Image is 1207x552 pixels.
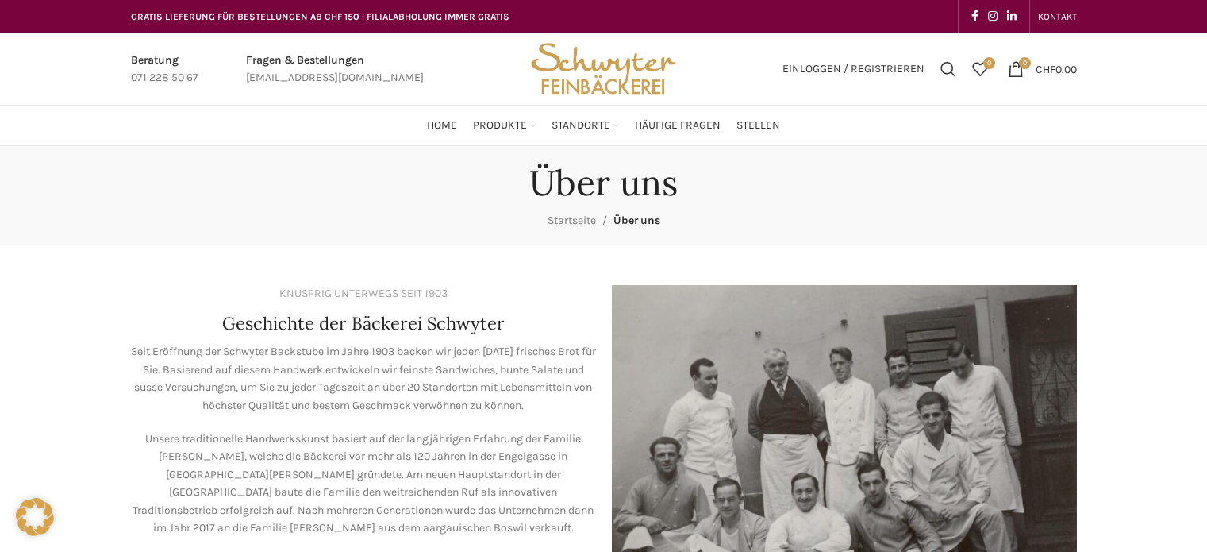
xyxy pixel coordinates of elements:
[1000,53,1085,85] a: 0 CHF0.00
[635,118,721,133] span: Häufige Fragen
[775,53,932,85] a: Einloggen / Registrieren
[983,6,1002,28] a: Instagram social link
[1036,62,1077,75] bdi: 0.00
[131,430,596,537] p: Unsere traditionelle Handwerkskunst basiert auf der langjährigen Erfahrung der Familie [PERSON_NA...
[782,64,924,75] span: Einloggen / Registrieren
[964,53,996,85] a: 0
[131,343,596,415] p: Seit Eröffnung der Schwyter Backstube im Jahre 1903 backen wir jeden [DATE] frisches Brot für Sie...
[1036,62,1055,75] span: CHF
[473,118,527,133] span: Produkte
[736,110,780,141] a: Stellen
[525,61,681,75] a: Site logo
[635,110,721,141] a: Häufige Fragen
[983,57,995,69] span: 0
[1019,57,1031,69] span: 0
[1002,6,1021,28] a: Linkedin social link
[967,6,983,28] a: Facebook social link
[246,52,424,87] a: Infobox link
[552,110,619,141] a: Standorte
[1038,1,1077,33] a: KONTAKT
[529,162,678,204] h1: Über uns
[427,118,457,133] span: Home
[131,52,198,87] a: Infobox link
[222,311,505,336] h4: Geschichte der Bäckerei Schwyter
[473,110,536,141] a: Produkte
[1030,1,1085,33] div: Secondary navigation
[932,53,964,85] a: Suchen
[736,118,780,133] span: Stellen
[123,110,1085,141] div: Main navigation
[548,214,596,227] a: Startseite
[552,118,610,133] span: Standorte
[1038,11,1077,22] span: KONTAKT
[279,285,448,303] div: KNUSPRIG UNTERWEGS SEIT 1903
[525,33,681,105] img: Bäckerei Schwyter
[131,11,509,22] span: GRATIS LIEFERUNG FÜR BESTELLUNGEN AB CHF 150 - FILIALABHOLUNG IMMER GRATIS
[964,53,996,85] div: Meine Wunschliste
[613,214,660,227] span: Über uns
[427,110,457,141] a: Home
